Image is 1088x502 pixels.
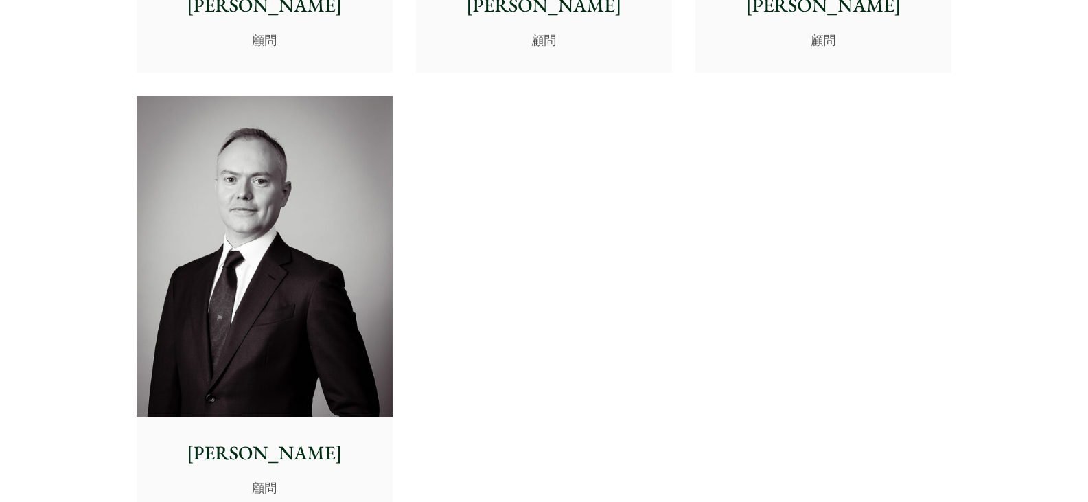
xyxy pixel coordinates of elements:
[148,479,382,497] p: 顧問
[148,31,382,49] p: 顧問
[706,31,940,49] p: 顧問
[427,31,661,49] p: 顧問
[148,439,382,468] p: [PERSON_NAME]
